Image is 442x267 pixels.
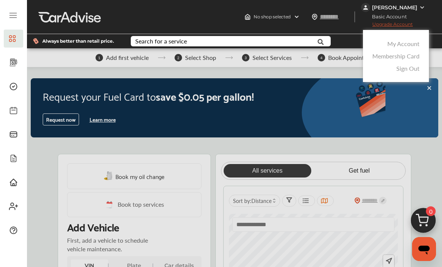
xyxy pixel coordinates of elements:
[387,39,420,48] a: My Account
[33,38,39,44] img: dollor_label_vector.a70140d1.svg
[426,206,436,216] span: 0
[412,237,436,261] iframe: Button to launch messaging window
[405,204,441,240] img: cart_icon.3d0951e8.svg
[396,64,420,73] a: Sign Out
[372,52,420,60] a: Membership Card
[42,39,114,43] span: Always better than retail price.
[135,38,187,44] div: Search for a service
